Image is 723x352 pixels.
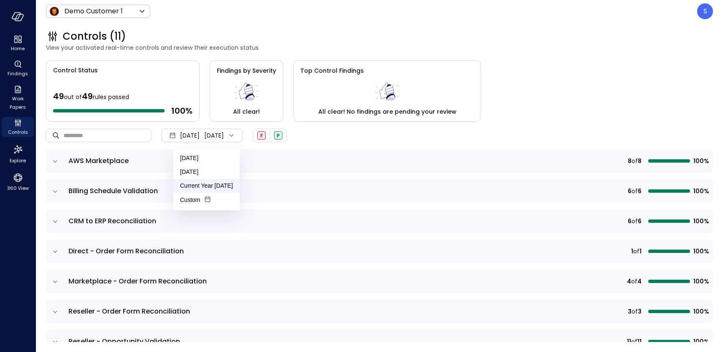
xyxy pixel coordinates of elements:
p: S [703,6,707,16]
span: Billing Schedule Validation [68,186,158,196]
span: of [632,307,638,316]
div: Controls [2,117,34,137]
span: Home [11,44,25,53]
div: Home [2,33,34,54]
span: 11 [627,337,631,346]
div: Passed [274,131,282,140]
span: Work Papers [5,94,30,111]
li: Custom [173,193,240,207]
span: 11 [637,337,642,346]
p: Demo Customer 1 [64,6,123,16]
img: Icon [49,6,59,16]
div: Steve Sovik [697,3,713,19]
span: 100% [693,247,708,256]
span: 6 [628,217,632,226]
li: Current Year [DATE] [173,179,240,193]
span: 6 [628,186,632,196]
span: Direct - Order Form Reconciliation [68,246,184,256]
span: Reseller - Opportunity Validation [68,337,180,346]
li: [DATE] [173,165,240,179]
span: Top Control Findings [300,66,364,75]
span: 6 [638,217,642,226]
div: 360 View [2,171,34,193]
span: 4 [637,277,642,286]
span: Findings [8,69,28,78]
span: Marketplace - Order Form Reconciliation [68,276,207,286]
span: of [632,156,638,166]
div: Explore [2,142,34,166]
button: expand row [51,247,59,256]
span: 8 [628,156,632,166]
span: Explore [10,156,26,165]
span: 6 [638,186,642,196]
span: Reseller - Order Form Reconciliation [68,306,190,316]
span: 1 [639,247,642,256]
span: Findings by Severity [217,66,276,75]
span: of [632,186,638,196]
span: rules passed [93,93,129,101]
span: of [632,217,638,226]
div: Findings [2,59,34,79]
div: Work Papers [2,84,34,112]
span: 100% [693,307,708,316]
span: P [277,132,280,139]
span: 1 [631,247,633,256]
span: 49 [53,90,64,102]
span: 100% [693,337,708,346]
span: of [631,337,637,346]
span: Controls (11) [63,30,126,43]
span: Control Status [46,61,98,75]
span: AWS Marketplace [68,156,129,166]
span: of [633,247,639,256]
button: expand row [51,278,59,286]
span: 4 [627,277,631,286]
span: Controls [8,128,28,136]
span: 100% [693,156,708,166]
span: of [631,277,637,286]
button: expand row [51,217,59,226]
span: 100 % [171,105,193,116]
li: [DATE] [173,151,240,165]
span: out of [64,93,82,101]
span: 100% [693,186,708,196]
span: All clear! [233,107,260,116]
span: CRM to ERP Reconciliation [68,216,156,226]
button: expand row [51,308,59,316]
span: 8 [638,156,642,166]
span: 49 [82,90,93,102]
span: F [260,132,263,139]
span: 360 View [7,184,29,192]
div: Failed [257,131,266,140]
button: expand row [51,187,59,196]
span: All clear! No findings are pending your review [318,107,457,116]
span: 3 [628,307,632,316]
span: 100% [693,217,708,226]
span: 3 [638,307,642,316]
span: [DATE] [180,131,200,140]
span: View your activated real-time controls and review their execution status [46,43,713,52]
button: expand row [51,157,59,166]
span: 100% [693,277,708,286]
button: expand row [51,338,59,346]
